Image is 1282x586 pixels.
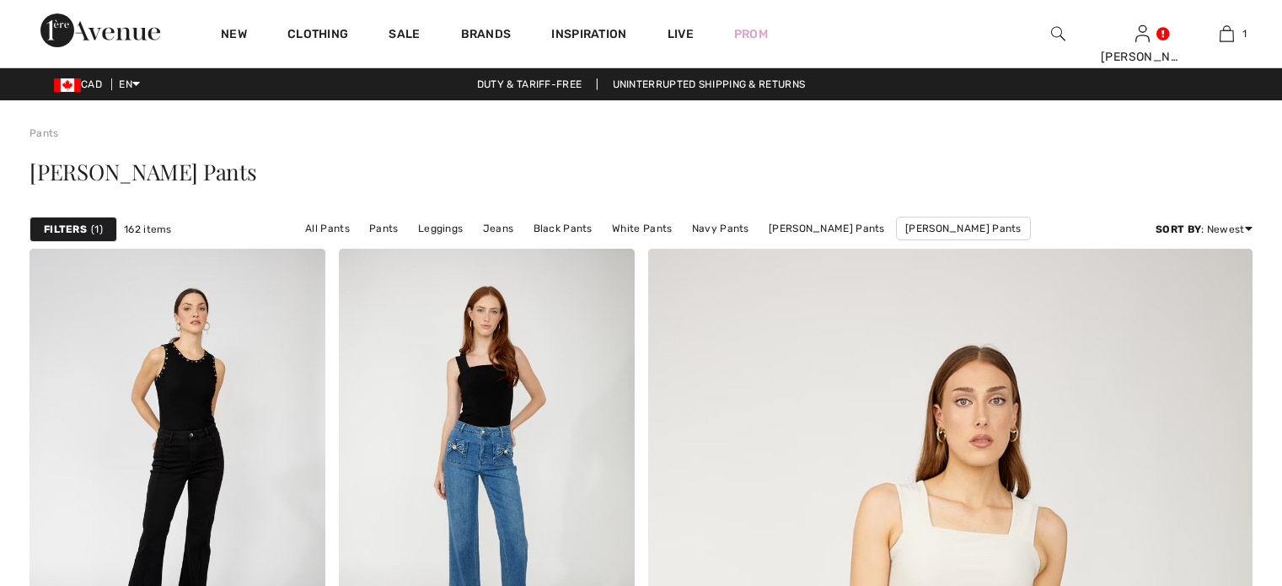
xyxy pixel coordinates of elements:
[389,27,420,45] a: Sale
[119,78,140,90] span: EN
[1156,222,1252,237] div: : Newest
[221,27,247,45] a: New
[734,25,768,43] a: Prom
[551,27,626,45] span: Inspiration
[1242,26,1247,41] span: 1
[1175,460,1265,502] iframe: Opens a widget where you can chat to one of our agents
[30,127,59,139] a: Pants
[124,222,172,237] span: 162 items
[684,218,758,239] a: Navy Pants
[297,218,358,239] a: All Pants
[410,218,471,239] a: Leggings
[361,218,407,239] a: Pants
[287,27,348,45] a: Clothing
[760,218,893,239] a: [PERSON_NAME] Pants
[54,78,81,92] img: Canadian Dollar
[1156,223,1201,235] strong: Sort By
[1135,24,1150,44] img: My Info
[896,217,1031,240] a: [PERSON_NAME] Pants
[1101,48,1183,66] div: [PERSON_NAME]
[91,222,103,237] span: 1
[1051,24,1065,44] img: search the website
[1135,25,1150,41] a: Sign In
[54,78,109,90] span: CAD
[525,218,601,239] a: Black Pants
[461,27,512,45] a: Brands
[40,13,160,47] img: 1ère Avenue
[603,218,680,239] a: White Pants
[668,25,694,43] a: Live
[44,222,87,237] strong: Filters
[30,157,257,186] span: [PERSON_NAME] Pants
[475,218,523,239] a: Jeans
[1220,24,1234,44] img: My Bag
[1185,24,1268,44] a: 1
